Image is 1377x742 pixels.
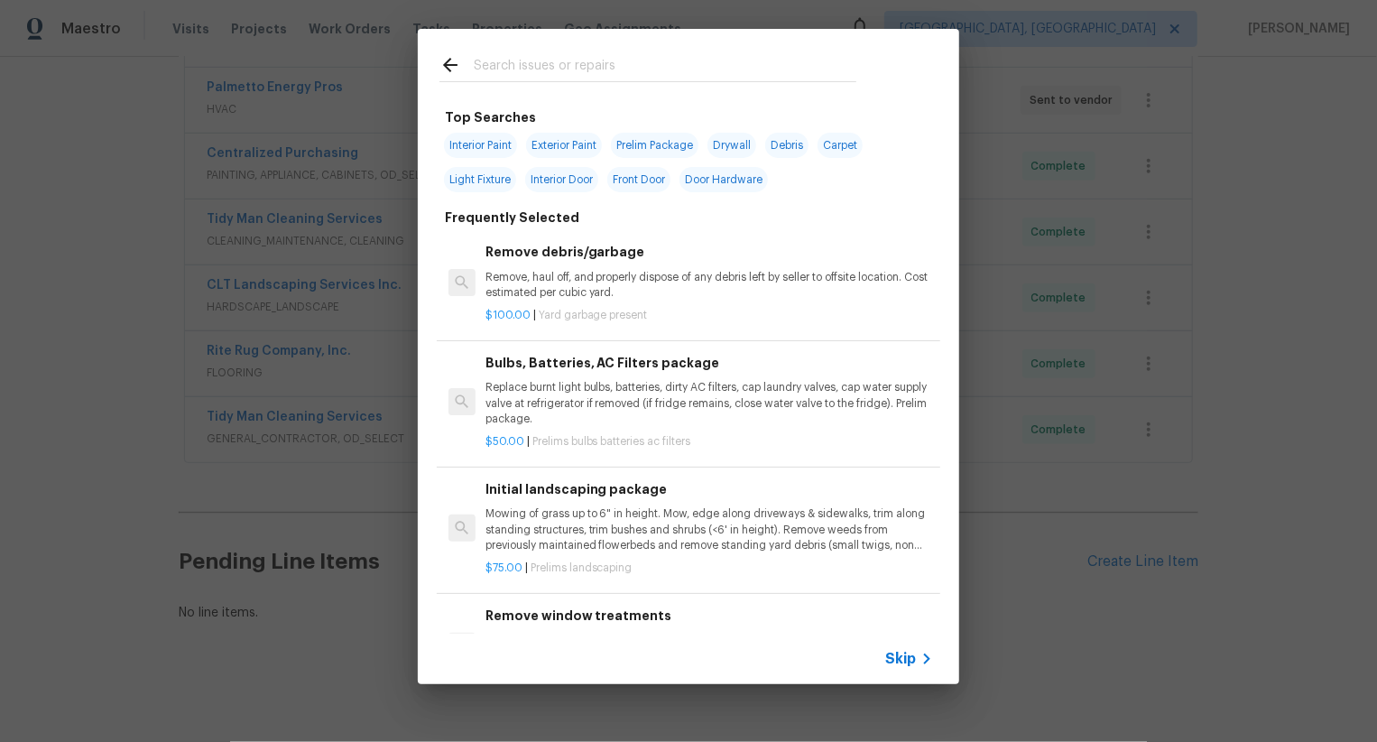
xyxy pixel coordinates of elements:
[539,310,648,320] span: Yard garbage present
[485,308,933,323] p: |
[526,133,602,158] span: Exterior Paint
[485,479,933,499] h6: Initial landscaping package
[885,650,916,668] span: Skip
[485,310,531,320] span: $100.00
[485,380,933,426] p: Replace burnt light bulbs, batteries, dirty AC filters, cap laundry valves, cap water supply valv...
[485,436,524,447] span: $50.00
[445,107,536,127] h6: Top Searches
[532,436,691,447] span: Prelims bulbs batteries ac filters
[485,506,933,552] p: Mowing of grass up to 6" in height. Mow, edge along driveways & sidewalks, trim along standing st...
[765,133,809,158] span: Debris
[525,167,598,192] span: Interior Door
[485,270,933,301] p: Remove, haul off, and properly dispose of any debris left by seller to offsite location. Cost est...
[445,208,579,227] h6: Frequently Selected
[485,562,522,573] span: $75.00
[679,167,768,192] span: Door Hardware
[444,167,516,192] span: Light Fixture
[818,133,863,158] span: Carpet
[485,242,933,262] h6: Remove debris/garbage
[485,606,933,626] h6: Remove window treatments
[485,434,933,450] p: |
[444,133,517,158] span: Interior Paint
[607,167,670,192] span: Front Door
[485,353,933,373] h6: Bulbs, Batteries, AC Filters package
[474,54,856,81] input: Search issues or repairs
[531,562,633,573] span: Prelims landscaping
[707,133,756,158] span: Drywall
[611,133,698,158] span: Prelim Package
[485,561,933,576] p: |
